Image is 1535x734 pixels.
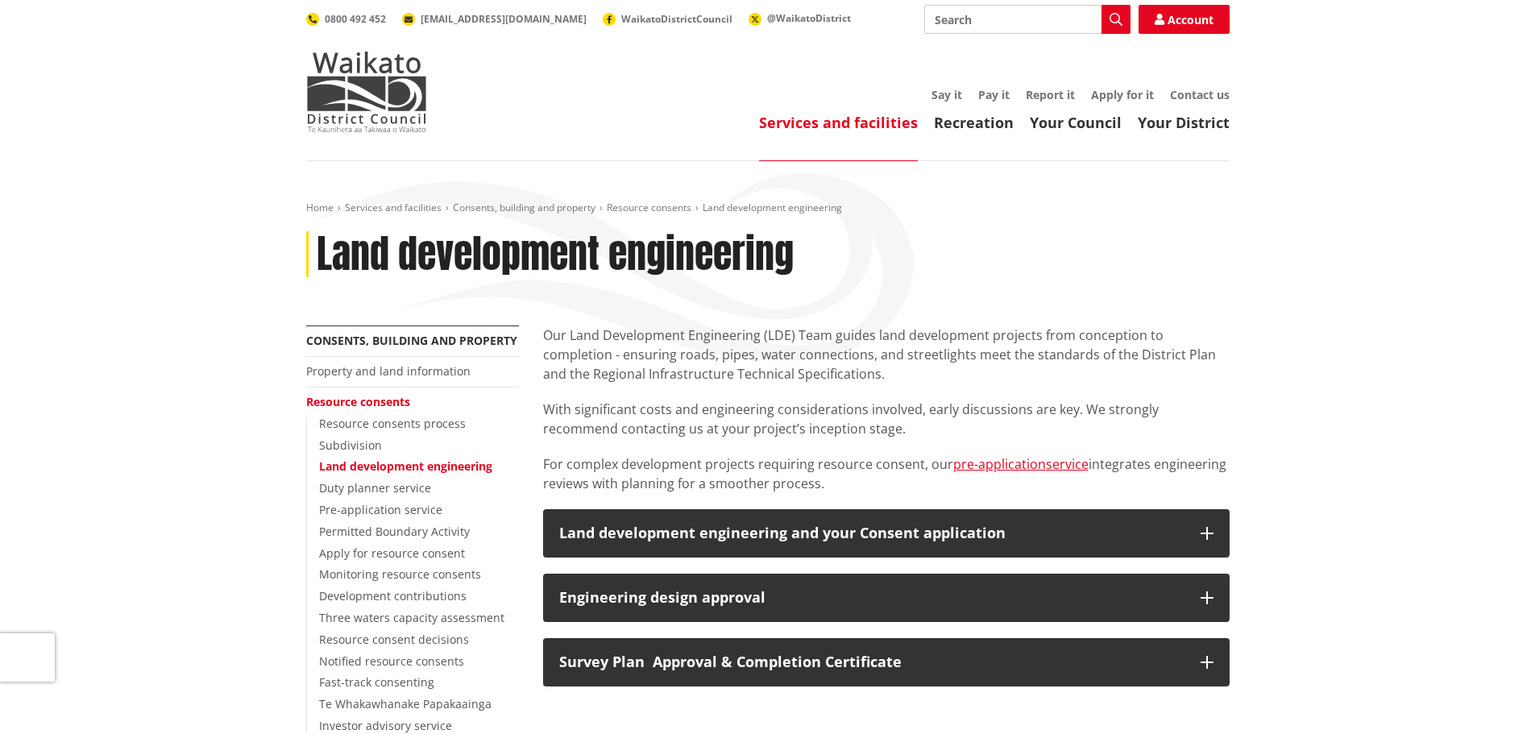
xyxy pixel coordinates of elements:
span: WaikatoDistrictCouncil [621,12,732,26]
a: Development contributions [319,588,467,603]
nav: breadcrumb [306,201,1230,215]
a: @WaikatoDistrict [749,11,851,25]
div: Survey Plan Approval & Completion Certificate [559,654,1184,670]
button: Land development engineering and your Consent application [543,509,1230,558]
span: 0800 492 452 [325,12,386,26]
div: Engineering design approval [559,590,1184,606]
span: Land development engineering [703,201,842,214]
a: WaikatoDistrictCouncil [603,12,732,26]
a: [EMAIL_ADDRESS][DOMAIN_NAME] [402,12,587,26]
a: Notified resource consents [319,653,464,669]
p: With significant costs and engineering considerations involved, early discussions are key. We str... [543,400,1230,438]
a: 0800 492 452 [306,12,386,26]
a: Resource consents process [319,416,466,431]
span: @WaikatoDistrict [767,11,851,25]
button: Engineering design approval [543,574,1230,622]
a: Resource consents [607,201,691,214]
p: Our Land Development Engineering (LDE) Team guides land development projects from conception to c... [543,326,1230,384]
a: Resource consents [306,394,410,409]
a: Services and facilities [345,201,442,214]
a: Investor advisory service [319,718,452,733]
a: pre-application [953,455,1046,473]
a: Apply for it [1091,87,1154,102]
a: service [1046,455,1089,473]
a: Contact us [1170,87,1230,102]
h1: Land development engineering [317,231,794,278]
a: Consents, building and property [306,333,517,348]
a: Property and land information [306,363,471,379]
img: Waikato District Council - Te Kaunihera aa Takiwaa o Waikato [306,52,427,132]
button: Survey Plan Approval & Completion Certificate [543,638,1230,686]
a: Your District [1138,113,1230,132]
a: Pay it [978,87,1010,102]
a: Account [1139,5,1230,34]
span: [EMAIL_ADDRESS][DOMAIN_NAME] [421,12,587,26]
a: Pre-application service [319,502,442,517]
a: Services and facilities [759,113,918,132]
a: Apply for resource consent [319,545,465,561]
a: Consents, building and property [453,201,595,214]
p: For complex development projects requiring resource consent, our integrates engineering reviews w... [543,454,1230,493]
a: Duty planner service [319,480,431,496]
a: Monitoring resource consents [319,566,481,582]
a: Your Council [1030,113,1122,132]
a: Report it [1026,87,1075,102]
input: Search input [924,5,1131,34]
a: Resource consent decisions [319,632,469,647]
div: Land development engineering and your Consent application [559,525,1184,541]
a: Recreation [934,113,1014,132]
a: Three waters capacity assessment [319,610,504,625]
a: Land development engineering [319,458,492,474]
a: Fast-track consenting [319,674,434,690]
a: Say it [931,87,962,102]
a: Te Whakawhanake Papakaainga [319,696,492,711]
a: Permitted Boundary Activity [319,524,470,539]
a: Subdivision [319,437,382,453]
a: Home [306,201,334,214]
